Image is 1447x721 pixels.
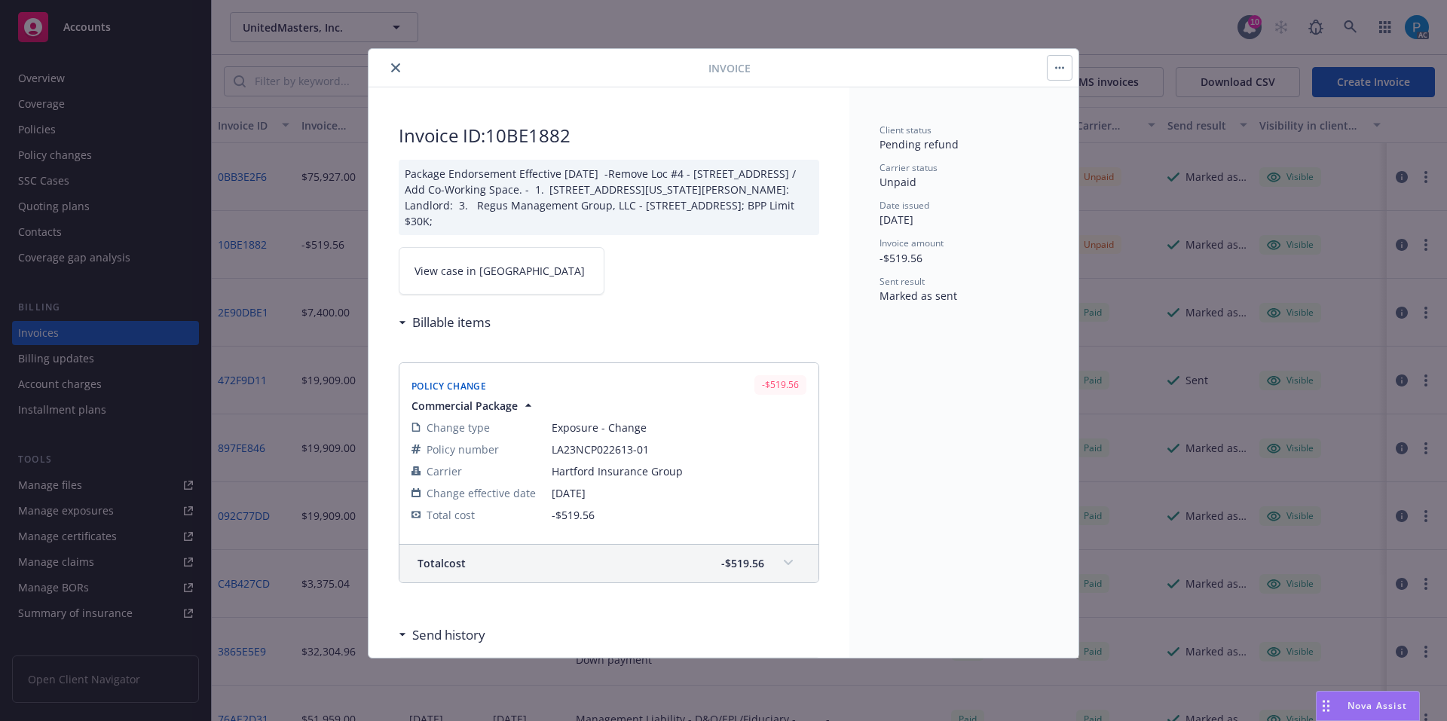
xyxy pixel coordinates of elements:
[880,124,932,136] span: Client status
[411,398,518,414] span: Commercial Package
[880,199,929,212] span: Date issued
[411,380,486,393] span: Policy Change
[708,60,751,76] span: Invoice
[880,275,925,288] span: Sent result
[880,212,913,227] span: [DATE]
[880,161,938,174] span: Carrier status
[387,59,405,77] button: close
[399,545,818,582] div: Totalcost-$519.56
[399,124,819,148] h2: Invoice ID: 10BE1882
[552,420,806,435] span: Exposure - Change
[880,251,922,265] span: -$519.56
[880,175,916,189] span: Unpaid
[427,441,499,457] span: Policy number
[427,485,536,501] span: Change effective date
[418,555,466,571] span: Total cost
[552,508,595,522] span: -$519.56
[399,247,604,295] a: View case in [GEOGRAPHIC_DATA]
[399,313,491,332] div: Billable items
[415,263,585,279] span: View case in [GEOGRAPHIC_DATA]
[427,463,462,479] span: Carrier
[1348,699,1407,712] span: Nova Assist
[754,375,806,394] div: -$519.56
[399,625,485,645] div: Send history
[411,398,536,414] button: Commercial Package
[552,485,806,501] span: [DATE]
[552,463,806,479] span: Hartford Insurance Group
[427,420,490,435] span: Change type
[412,625,485,645] h3: Send history
[427,507,475,523] span: Total cost
[399,160,819,235] div: Package Endorsement Effective [DATE] -Remove Loc #4 - [STREET_ADDRESS] / Add Co-Working Space. - ...
[880,137,959,151] span: Pending refund
[1317,692,1335,720] div: Drag to move
[880,289,957,303] span: Marked as sent
[721,555,764,571] span: -$519.56
[412,313,491,332] h3: Billable items
[880,237,944,249] span: Invoice amount
[1316,691,1420,721] button: Nova Assist
[552,441,806,457] span: LA23NCP022613-01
